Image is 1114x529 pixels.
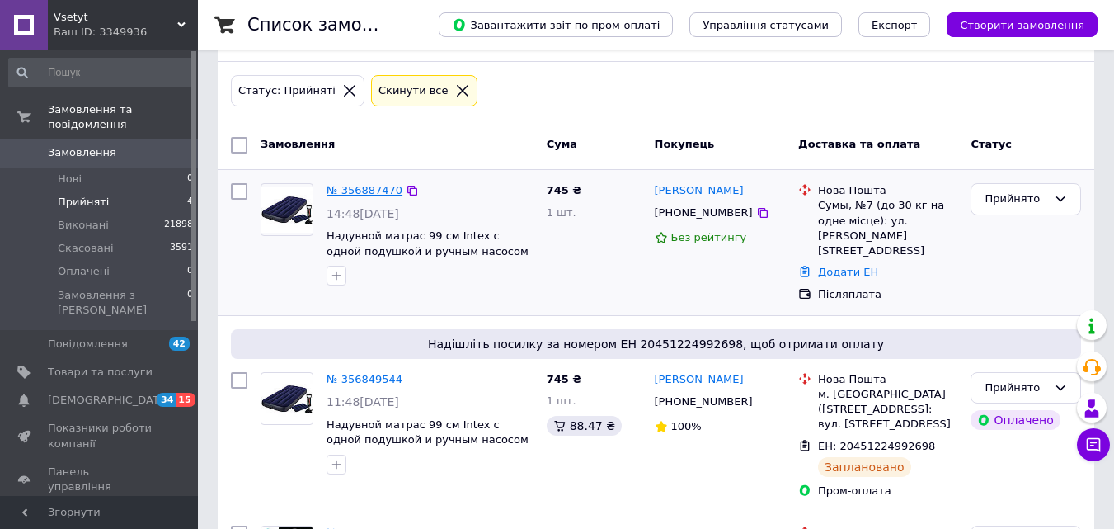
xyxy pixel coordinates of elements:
[818,183,957,198] div: Нова Пошта
[439,12,673,37] button: Завантажити звіт по пром-оплаті
[261,183,313,236] a: Фото товару
[818,266,878,278] a: Додати ЕН
[547,184,582,196] span: 745 ₴
[261,187,313,233] img: Фото товару
[8,58,195,87] input: Пошук
[818,372,957,387] div: Нова Пошта
[858,12,931,37] button: Експорт
[651,202,756,224] div: [PHONE_NUMBER]
[48,465,153,494] span: Панель управління
[818,484,957,498] div: Пром-оплата
[261,372,313,425] a: Фото товару
[327,229,529,257] a: Надувной матрас 99 см Intex с одной подушкой и ручным насосом
[187,288,193,318] span: 0
[327,184,402,196] a: № 356887470
[48,365,153,380] span: Товари та послуги
[818,198,957,258] div: Сумы, №7 (до 30 кг на одне місце): ул. [PERSON_NAME][STREET_ADDRESS]
[547,206,576,219] span: 1 шт.
[971,138,1012,150] span: Статус
[58,172,82,187] span: Нові
[971,410,1060,430] div: Оплачено
[157,393,176,407] span: 34
[547,394,576,407] span: 1 шт.
[689,12,842,37] button: Управління статусами
[872,19,918,31] span: Експорт
[48,393,170,408] span: [DEMOGRAPHIC_DATA]
[547,373,582,385] span: 745 ₴
[327,207,399,220] span: 14:48[DATE]
[818,387,957,432] div: м. [GEOGRAPHIC_DATA] ([STREET_ADDRESS]: вул. [STREET_ADDRESS]
[261,138,335,150] span: Замовлення
[985,191,1047,208] div: Прийнято
[170,241,193,256] span: 3591
[703,19,829,31] span: Управління статусами
[235,83,339,100] div: Статус: Прийняті
[671,420,702,432] span: 100%
[655,138,715,150] span: Покупець
[58,218,109,233] span: Виконані
[651,391,756,413] div: [PHONE_NUMBER]
[452,17,660,32] span: Завантажити звіт по пром-оплаті
[930,18,1098,31] a: Створити замовлення
[547,138,577,150] span: Cума
[237,336,1074,352] span: Надішліть посилку за номером ЕН 20451224992698, щоб отримати оплату
[48,145,116,160] span: Замовлення
[58,195,109,210] span: Прийняті
[655,183,744,199] a: [PERSON_NAME]
[58,241,114,256] span: Скасовані
[985,380,1047,397] div: Прийнято
[164,218,193,233] span: 21898
[261,375,313,422] img: Фото товару
[187,172,193,187] span: 0
[655,372,744,388] a: [PERSON_NAME]
[327,373,402,385] a: № 356849544
[327,418,529,446] a: Надувной матрас 99 см Intex с одной подушкой и ручным насосом
[187,195,193,210] span: 4
[54,10,177,25] span: Vsetyt
[818,440,935,452] span: ЕН: 20451224992698
[48,337,128,352] span: Повідомлення
[187,264,193,279] span: 0
[818,287,957,302] div: Післяплата
[798,138,920,150] span: Доставка та оплата
[375,83,452,100] div: Cкинути все
[169,337,190,351] span: 42
[48,102,198,132] span: Замовлення та повідомлення
[1077,428,1110,461] button: Чат з покупцем
[48,421,153,451] span: Показники роботи компанії
[818,457,911,477] div: Заплановано
[947,12,1098,37] button: Створити замовлення
[247,15,415,35] h1: Список замовлень
[58,264,110,279] span: Оплачені
[176,393,195,407] span: 15
[327,395,399,409] span: 11:48[DATE]
[671,231,747,243] span: Без рейтингу
[547,416,622,436] div: 88.47 ₴
[54,25,198,40] div: Ваш ID: 3349936
[58,288,187,318] span: Замовлення з [PERSON_NAME]
[960,19,1084,31] span: Створити замовлення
